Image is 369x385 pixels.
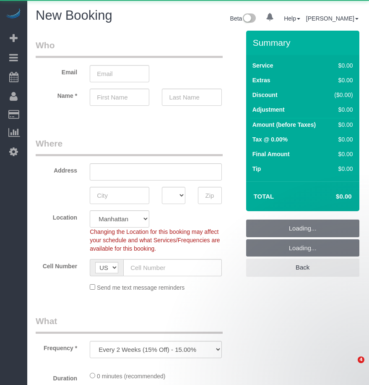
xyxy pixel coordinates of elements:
[242,13,256,24] img: New interface
[29,341,83,352] label: Frequency *
[36,8,112,23] span: New Booking
[331,135,353,144] div: $0.00
[252,165,261,173] label: Tip
[230,15,256,22] a: Beta
[123,259,221,276] input: Cell Number
[252,61,273,70] label: Service
[331,165,353,173] div: $0.00
[97,284,184,291] span: Send me text message reminders
[253,38,355,47] h3: Summary
[252,76,270,84] label: Extras
[331,120,353,129] div: $0.00
[5,8,22,20] img: Automaid Logo
[358,356,364,363] span: 4
[90,187,149,204] input: City
[331,105,353,114] div: $0.00
[331,61,353,70] div: $0.00
[29,371,83,382] label: Duration
[36,39,223,58] legend: Who
[252,91,278,99] label: Discount
[29,163,83,175] label: Address
[29,259,83,270] label: Cell Number
[331,91,353,99] div: ($0.00)
[252,120,316,129] label: Amount (before Taxes)
[254,193,274,200] strong: Total
[198,187,221,204] input: Zip Code
[311,193,351,200] h4: $0.00
[29,210,83,222] label: Location
[340,356,361,377] iframe: Intercom live chat
[306,15,359,22] a: [PERSON_NAME]
[90,228,220,252] span: Changing the Location for this booking may affect your schedule and what Services/Frequencies are...
[252,150,290,158] label: Final Amount
[246,259,359,276] a: Back
[252,135,288,144] label: Tax @ 0.00%
[90,89,149,106] input: First Name
[162,89,221,106] input: Last Name
[36,137,223,156] legend: Where
[252,105,285,114] label: Adjustment
[97,373,165,380] span: 0 minutes (recommended)
[29,89,83,100] label: Name *
[331,76,353,84] div: $0.00
[36,315,223,334] legend: What
[284,15,300,22] a: Help
[29,65,83,76] label: Email
[90,65,149,82] input: Email
[331,150,353,158] div: $0.00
